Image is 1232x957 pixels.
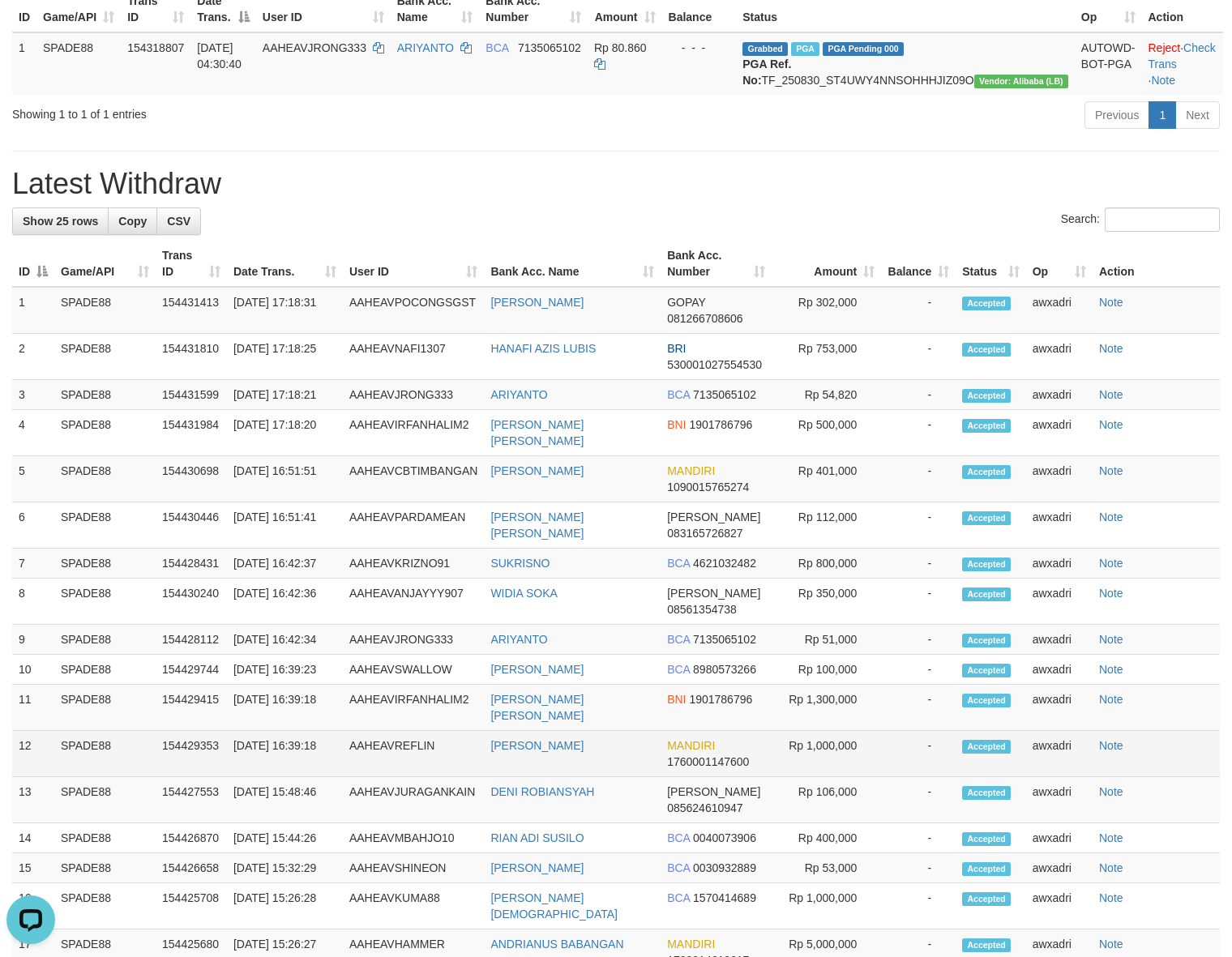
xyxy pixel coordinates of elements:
td: 154430698 [156,456,227,502]
td: - [881,625,956,655]
td: AAHEAVKUMA88 [343,883,484,929]
td: awxadri [1026,625,1093,655]
td: [DATE] 16:42:36 [227,579,343,625]
td: [DATE] 17:18:20 [227,410,343,456]
td: awxadri [1026,655,1093,685]
span: Accepted [962,862,1011,876]
span: Copy [118,215,147,228]
td: 8 [12,579,54,625]
span: Copy 530001027554530 to clipboard [667,358,762,371]
span: MANDIRI [667,938,715,951]
span: Copy 7135065102 to clipboard [693,633,756,646]
span: [PERSON_NAME] [667,587,760,600]
span: Show 25 rows [23,215,98,228]
b: PGA Ref. No: [742,58,791,87]
td: AAHEAVREFLIN [343,731,484,777]
a: HANAFI AZIS LUBIS [490,342,596,355]
td: AAHEAVJRONG333 [343,625,484,655]
td: [DATE] 15:48:46 [227,777,343,823]
span: BNI [667,693,686,706]
a: Previous [1084,101,1149,129]
span: Copy 1090015765274 to clipboard [667,481,749,493]
td: AAHEAVIRFANHALIM2 [343,410,484,456]
span: PGA Pending [823,42,904,56]
span: Copy 0030932889 to clipboard [693,861,756,874]
span: MANDIRI [667,739,715,752]
span: Marked by awxadri [791,42,819,56]
span: Accepted [962,694,1011,707]
span: BCA [486,41,508,54]
td: - [881,380,956,410]
span: [DATE] 04:30:40 [197,41,242,70]
div: - - - [669,40,730,56]
td: Rp 350,000 [772,579,881,625]
a: Note [1099,663,1123,676]
span: [PERSON_NAME] [667,511,760,523]
td: - [881,579,956,625]
span: Rp 80.860 [594,41,647,54]
a: [PERSON_NAME] [PERSON_NAME] [490,693,584,722]
td: AUTOWD-BOT-PGA [1075,32,1142,95]
td: Rp 400,000 [772,823,881,853]
td: awxadri [1026,549,1093,579]
a: Note [1099,418,1123,431]
td: 10 [12,655,54,685]
span: Accepted [962,664,1011,677]
span: Copy 1901786796 to clipboard [689,418,752,431]
td: AAHEAVIRFANHALIM2 [343,685,484,731]
td: awxadri [1026,410,1093,456]
td: SPADE88 [54,579,156,625]
td: 13 [12,777,54,823]
td: 154426870 [156,823,227,853]
td: [DATE] 16:39:18 [227,685,343,731]
span: Vendor URL: https://dashboard.q2checkout.com/secure [974,75,1068,88]
td: - [881,287,956,334]
td: Rp 1,300,000 [772,685,881,731]
td: 6 [12,502,54,549]
a: ARIYANTO [490,633,547,646]
a: [PERSON_NAME] [490,663,584,676]
td: - [881,685,956,731]
td: 154431413 [156,287,227,334]
span: Copy 0040073906 to clipboard [693,831,756,844]
td: SPADE88 [54,777,156,823]
span: Accepted [962,558,1011,571]
td: 154427553 [156,777,227,823]
td: [DATE] 15:44:26 [227,823,343,853]
td: Rp 112,000 [772,502,881,549]
td: 154430446 [156,502,227,549]
span: BCA [667,633,690,646]
th: Op: activate to sort column ascending [1026,241,1093,287]
td: AAHEAVNAFI1307 [343,334,484,380]
td: 7 [12,549,54,579]
a: Note [1099,891,1123,904]
th: Date Trans.: activate to sort column ascending [227,241,343,287]
td: 1 [12,32,36,95]
td: SPADE88 [54,883,156,929]
span: Copy 1760001147600 to clipboard [667,755,749,768]
span: Copy 081266708606 to clipboard [667,312,742,325]
td: AAHEAVJURAGANKAIN [343,777,484,823]
td: [DATE] 16:51:41 [227,502,343,549]
a: [PERSON_NAME] [PERSON_NAME] [490,511,584,540]
td: SPADE88 [54,380,156,410]
td: 154428112 [156,625,227,655]
td: 5 [12,456,54,502]
th: Trans ID: activate to sort column ascending [156,241,227,287]
a: [PERSON_NAME][DEMOGRAPHIC_DATA] [490,891,618,921]
td: SPADE88 [54,502,156,549]
td: - [881,334,956,380]
td: SPADE88 [54,685,156,731]
a: Note [1099,296,1123,309]
td: awxadri [1026,380,1093,410]
th: User ID: activate to sort column ascending [343,241,484,287]
th: Status: activate to sort column ascending [956,241,1025,287]
td: SPADE88 [54,549,156,579]
td: Rp 54,820 [772,380,881,410]
div: Showing 1 to 1 of 1 entries [12,100,501,122]
td: SPADE88 [54,625,156,655]
td: awxadri [1026,777,1093,823]
span: Copy 1901786796 to clipboard [689,693,752,706]
td: [DATE] 15:32:29 [227,853,343,883]
span: Copy 1570414689 to clipboard [693,891,756,904]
